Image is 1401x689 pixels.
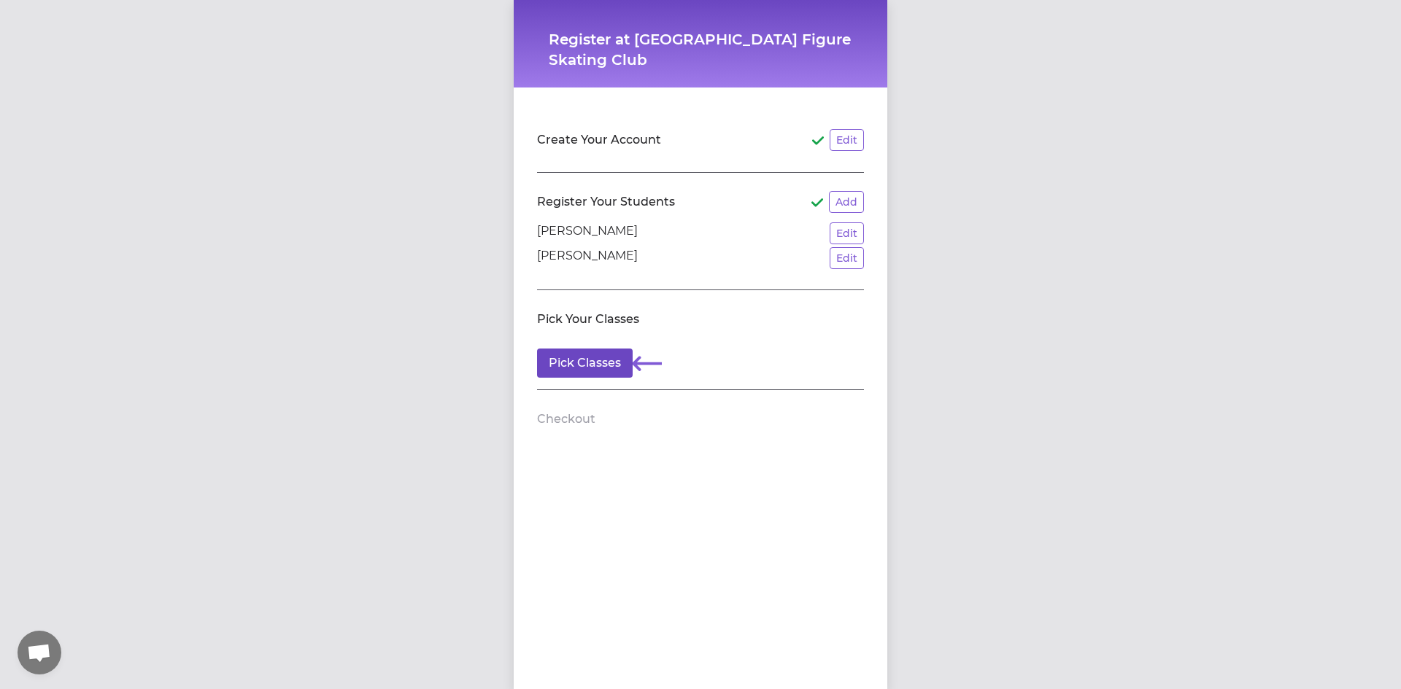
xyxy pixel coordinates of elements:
[830,222,864,244] button: Edit
[537,410,595,428] h2: Checkout
[537,193,675,211] h2: Register Your Students
[537,349,633,378] button: Pick Classes
[537,311,639,328] h2: Pick Your Classes
[830,129,864,151] button: Edit
[537,222,638,244] p: [PERSON_NAME]
[830,247,864,269] button: Edit
[18,631,61,674] div: Open chat
[537,131,661,149] h2: Create Your Account
[829,191,864,213] button: Add
[549,29,852,70] h1: Register at [GEOGRAPHIC_DATA] Figure Skating Club
[537,247,638,269] p: [PERSON_NAME]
